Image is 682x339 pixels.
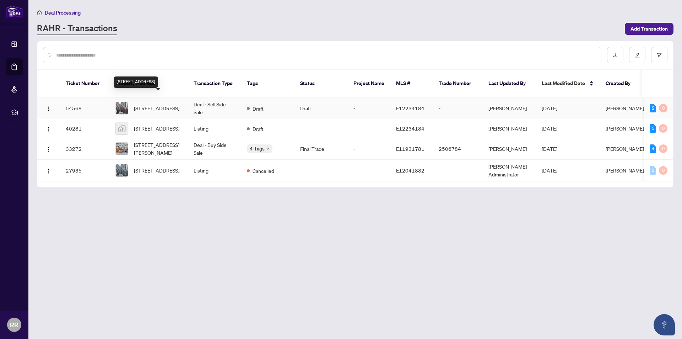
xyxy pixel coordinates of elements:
[607,47,623,63] button: download
[629,47,645,63] button: edit
[630,23,668,35] span: Add Transaction
[542,125,557,132] span: [DATE]
[60,119,110,138] td: 40281
[43,165,54,176] button: Logo
[253,167,274,175] span: Cancelled
[654,314,675,335] button: Open asap
[483,138,536,160] td: [PERSON_NAME]
[294,119,348,138] td: -
[6,5,23,18] img: logo
[253,105,264,112] span: Draft
[659,144,667,153] div: 0
[348,70,390,97] th: Project Name
[650,124,656,133] div: 5
[606,125,644,132] span: [PERSON_NAME]
[46,126,52,132] img: Logo
[396,125,424,132] span: E12234184
[650,144,656,153] div: 4
[294,70,348,97] th: Status
[134,166,179,174] span: [STREET_ADDRESS]
[266,147,270,150] span: down
[134,141,182,157] span: [STREET_ADDRESS][PERSON_NAME]
[536,70,600,97] th: Last Modified Date
[348,138,390,160] td: -
[46,106,52,112] img: Logo
[43,102,54,114] button: Logo
[253,125,264,133] span: Draft
[188,119,241,138] td: Listing
[188,97,241,119] td: Deal - Sell Side Sale
[600,70,643,97] th: Created By
[348,119,390,138] td: -
[542,167,557,174] span: [DATE]
[114,76,158,88] div: [STREET_ADDRESS]
[433,138,483,160] td: 2506784
[294,97,348,119] td: Draft
[188,160,241,181] td: Listing
[651,47,667,63] button: filter
[241,70,294,97] th: Tags
[37,22,117,35] a: RAHR - Transactions
[483,97,536,119] td: [PERSON_NAME]
[110,70,188,97] th: Property Address
[657,53,662,58] span: filter
[294,160,348,181] td: -
[483,119,536,138] td: [PERSON_NAME]
[396,145,424,152] span: E11931781
[433,97,483,119] td: -
[60,160,110,181] td: 27935
[606,145,644,152] span: [PERSON_NAME]
[10,320,18,330] span: RR
[188,138,241,160] td: Deal - Buy Side Sale
[43,123,54,134] button: Logo
[396,105,424,111] span: E12234184
[60,97,110,119] td: 54568
[116,164,128,176] img: thumbnail-img
[625,23,673,35] button: Add Transaction
[116,143,128,155] img: thumbnail-img
[116,122,128,134] img: thumbnail-img
[46,168,52,174] img: Logo
[46,147,52,152] img: Logo
[433,119,483,138] td: -
[348,160,390,181] td: -
[60,70,110,97] th: Ticket Number
[433,70,483,97] th: Trade Number
[659,166,667,175] div: 0
[542,79,585,87] span: Last Modified Date
[294,138,348,160] td: Final Trade
[134,104,179,112] span: [STREET_ADDRESS]
[60,138,110,160] td: 33272
[635,53,640,58] span: edit
[483,70,536,97] th: Last Updated By
[390,70,433,97] th: MLS #
[134,125,179,132] span: [STREET_ADDRESS]
[659,104,667,112] div: 0
[250,144,265,153] span: 4 Tags
[542,145,557,152] span: [DATE]
[43,143,54,154] button: Logo
[606,167,644,174] span: [PERSON_NAME]
[188,70,241,97] th: Transaction Type
[116,102,128,114] img: thumbnail-img
[37,10,42,15] span: home
[650,166,656,175] div: 0
[606,105,644,111] span: [PERSON_NAME]
[45,10,81,16] span: Deal Processing
[348,97,390,119] td: -
[542,105,557,111] span: [DATE]
[433,160,483,181] td: -
[396,167,424,174] span: E12041882
[613,53,618,58] span: download
[650,104,656,112] div: 2
[483,160,536,181] td: [PERSON_NAME] Administrator
[659,124,667,133] div: 0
